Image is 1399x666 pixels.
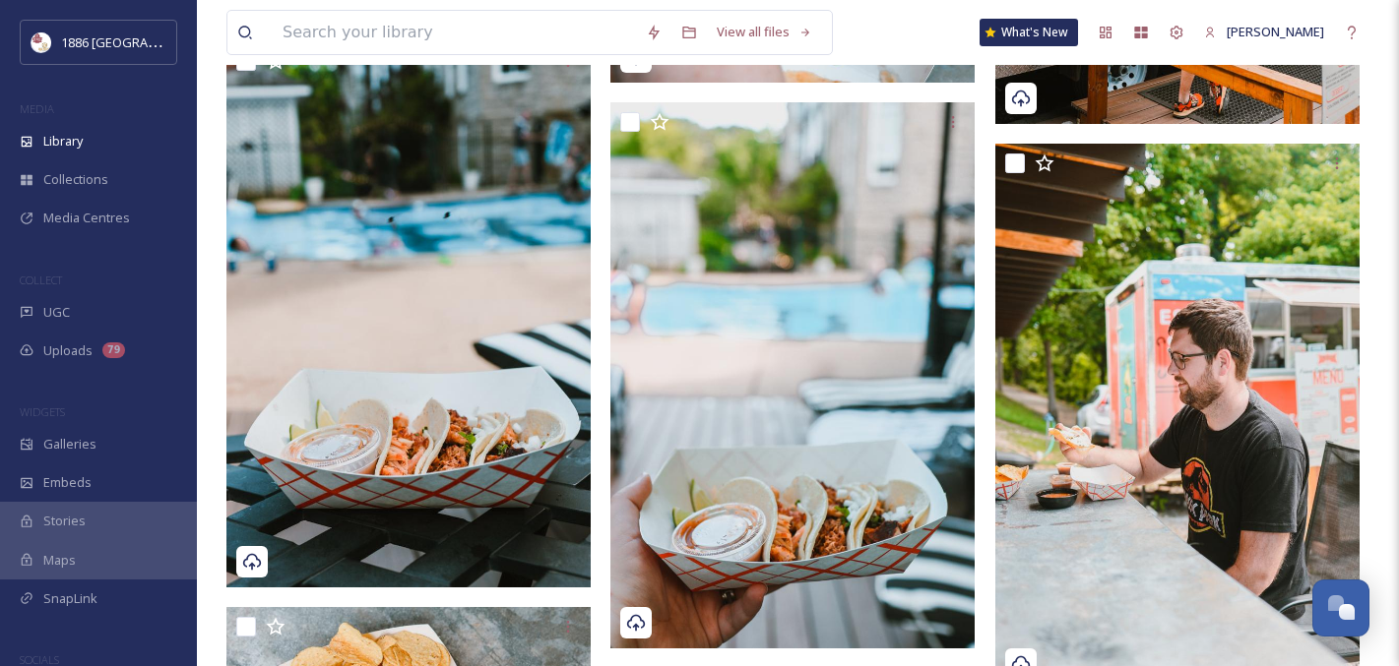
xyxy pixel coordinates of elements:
[61,32,217,51] span: 1886 [GEOGRAPHIC_DATA]
[707,13,822,51] a: View all files
[102,342,125,358] div: 79
[43,303,70,322] span: UGC
[43,341,93,360] span: Uploads
[273,11,636,54] input: Search your library
[43,512,86,530] span: Stories
[980,19,1078,46] a: What's New
[610,102,975,648] img: IMG_6428.jpg
[43,209,130,227] span: Media Centres
[20,101,54,116] span: MEDIA
[43,435,96,454] span: Galleries
[1227,23,1324,40] span: [PERSON_NAME]
[43,589,97,608] span: SnapLink
[32,32,51,52] img: logos.png
[43,551,76,570] span: Maps
[20,404,65,419] span: WIDGETS
[1312,579,1369,636] button: Open Chat
[20,272,62,287] span: COLLECT
[43,473,92,492] span: Embeds
[1194,13,1334,51] a: [PERSON_NAME]
[226,41,591,587] img: IMG_6430.jpg
[43,170,108,189] span: Collections
[43,132,83,151] span: Library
